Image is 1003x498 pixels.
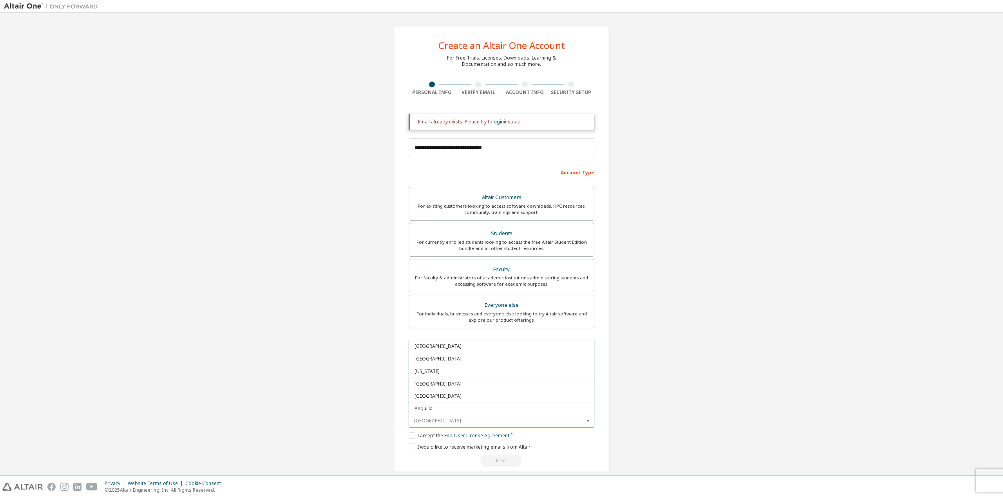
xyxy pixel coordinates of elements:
span: [US_STATE] [415,369,589,373]
div: For Free Trials, Licenses, Downloads, Learning & Documentation and so much more. [447,55,556,67]
img: facebook.svg [47,483,56,491]
div: Security Setup [548,89,595,96]
div: Email already exists [409,455,594,467]
div: Account Type [409,166,594,178]
div: For faculty & administrators of academic institutions administering students and accessing softwa... [414,275,589,287]
div: Personal Info [409,89,455,96]
div: Verify Email [455,89,502,96]
a: End-User License Agreement [444,432,509,439]
div: Website Terms of Use [128,480,185,487]
div: For existing customers looking to access software downloads, HPC resources, community, trainings ... [414,203,589,215]
label: I accept the [409,432,509,439]
div: Students [414,228,589,239]
img: linkedin.svg [73,483,81,491]
div: Create an Altair One Account [438,41,565,50]
span: [GEOGRAPHIC_DATA] [415,344,589,349]
div: Account Info [501,89,548,96]
div: For currently enrolled students looking to access the free Altair Student Edition bundle and all ... [414,239,589,252]
a: login [492,118,504,125]
p: © 2025 Altair Engineering, Inc. All Rights Reserved. [105,487,226,493]
img: Altair One [4,2,102,10]
div: For individuals, businesses and everyone else looking to try Altair software and explore our prod... [414,311,589,323]
span: Anguilla [415,406,589,411]
img: altair_logo.svg [2,483,43,491]
span: [GEOGRAPHIC_DATA] [415,381,589,386]
div: Privacy [105,480,128,487]
div: Email already exists. Please try to instead. [418,119,588,125]
div: Everyone else [414,300,589,311]
div: Altair Customers [414,192,589,203]
div: Cookie Consent [185,480,226,487]
img: youtube.svg [86,483,98,491]
div: Faculty [414,264,589,275]
label: I would like to receive marketing emails from Altair [409,444,530,450]
img: instagram.svg [60,483,69,491]
span: [GEOGRAPHIC_DATA] [415,356,589,361]
span: [GEOGRAPHIC_DATA] [415,394,589,398]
